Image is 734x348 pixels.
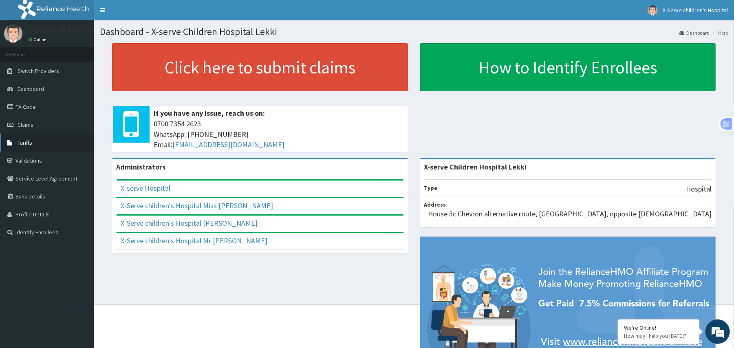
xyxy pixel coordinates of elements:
a: Click here to submit claims [112,43,408,91]
li: Here [710,29,728,36]
b: If you have any issue, reach us on: [154,108,265,118]
strong: X-serve Children Hospital Lekki [424,162,527,172]
span: Switch Providers [18,67,59,75]
span: Claims [18,121,33,128]
h1: Dashboard - X-serve Children Hospital Lekki [100,26,728,37]
span: Dashboard [18,85,44,93]
span: 0700 7354 2623 WhatsApp: [PHONE_NUMBER] Email: [154,119,404,150]
a: Online [29,37,48,42]
b: Type [424,184,438,192]
span: Tariffs [18,139,32,146]
a: X-Serve children's Hospital Miss [PERSON_NAME] [121,201,273,210]
b: Address [424,201,446,208]
b: Administrators [116,162,165,172]
a: X-Serve children's Hospital [PERSON_NAME] [121,218,258,228]
div: We're Online! [624,324,693,331]
img: User Image [648,5,658,15]
p: House 3c Chevron alternative route, [GEOGRAPHIC_DATA], opposite [DEMOGRAPHIC_DATA] [428,209,712,219]
p: Hospital [686,184,712,194]
p: How may I help you today? [624,333,693,339]
p: X-Serve children's Hospital [29,26,115,34]
a: X-Serve children's Hospital Mr [PERSON_NAME] [121,236,267,245]
span: X-Serve children's Hospital [663,7,728,14]
a: X-serve Hospital [121,183,170,193]
a: [EMAIL_ADDRESS][DOMAIN_NAME] [172,140,284,149]
a: How to Identify Enrollees [420,43,716,91]
a: Dashboard [679,29,710,36]
img: User Image [4,24,22,43]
